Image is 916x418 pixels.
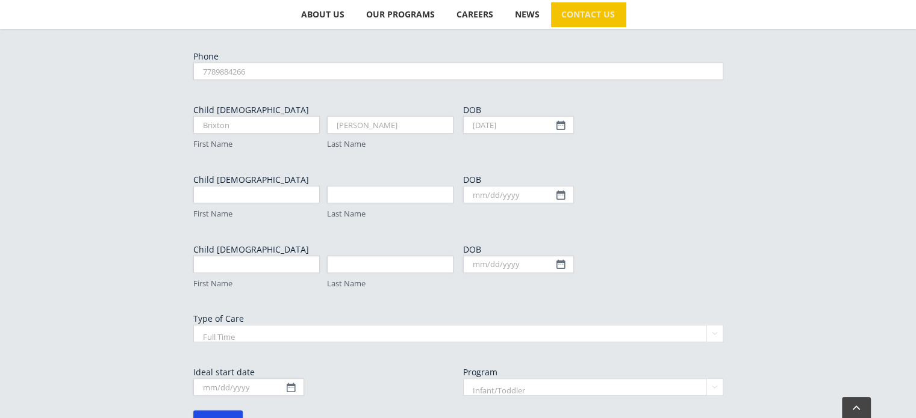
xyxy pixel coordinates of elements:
input: mm/dd/yyyy [463,256,574,273]
label: Program [463,366,723,378]
label: DOB [463,104,723,116]
span: OUR PROGRAMS [366,10,435,19]
label: First Name [193,278,320,289]
a: CONTACT US [551,2,626,26]
label: First Name [193,138,320,150]
label: Last Name [327,278,453,289]
label: DOB [463,244,723,256]
label: Type of Care [193,313,723,325]
span: CONTACT US [561,10,615,19]
label: DOB [463,174,723,186]
a: ABOUT US [291,2,355,26]
legend: Child [DEMOGRAPHIC_DATA] [193,244,309,256]
input: mm/dd/yyyy [193,378,304,396]
legend: Child [DEMOGRAPHIC_DATA] [193,174,309,186]
legend: Child [DEMOGRAPHIC_DATA] [193,104,309,116]
label: Ideal start date [193,366,453,378]
input: mm/dd/yyyy [463,186,574,203]
span: NEWS [515,10,540,19]
span: CAREERS [456,10,493,19]
label: Last Name [327,208,453,220]
a: OUR PROGRAMS [356,2,446,26]
label: Last Name [327,138,453,150]
label: Phone [193,51,723,63]
label: First Name [193,208,320,220]
span: ABOUT US [301,10,344,19]
input: mm/dd/yyyy [463,116,574,134]
a: NEWS [505,2,550,26]
a: CAREERS [446,2,504,26]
